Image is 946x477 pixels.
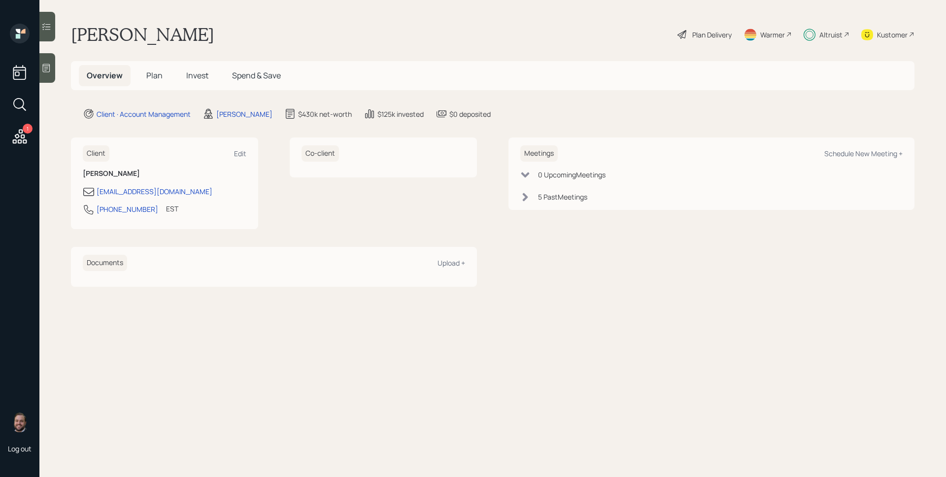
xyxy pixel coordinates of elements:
[377,109,424,119] div: $125k invested
[83,170,246,178] h6: [PERSON_NAME]
[538,170,606,180] div: 0 Upcoming Meeting s
[449,109,491,119] div: $0 deposited
[234,149,246,158] div: Edit
[819,30,843,40] div: Altruist
[83,145,109,162] h6: Client
[298,109,352,119] div: $430k net-worth
[302,145,339,162] h6: Co-client
[538,192,587,202] div: 5 Past Meeting s
[438,258,465,268] div: Upload +
[83,255,127,271] h6: Documents
[216,109,272,119] div: [PERSON_NAME]
[87,70,123,81] span: Overview
[166,204,178,214] div: EST
[10,412,30,432] img: james-distasi-headshot.png
[97,109,191,119] div: Client · Account Management
[692,30,732,40] div: Plan Delivery
[520,145,558,162] h6: Meetings
[97,186,212,197] div: [EMAIL_ADDRESS][DOMAIN_NAME]
[71,24,214,45] h1: [PERSON_NAME]
[186,70,208,81] span: Invest
[97,204,158,214] div: [PHONE_NUMBER]
[8,444,32,453] div: Log out
[232,70,281,81] span: Spend & Save
[23,124,33,134] div: 1
[824,149,903,158] div: Schedule New Meeting +
[877,30,908,40] div: Kustomer
[760,30,785,40] div: Warmer
[146,70,163,81] span: Plan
